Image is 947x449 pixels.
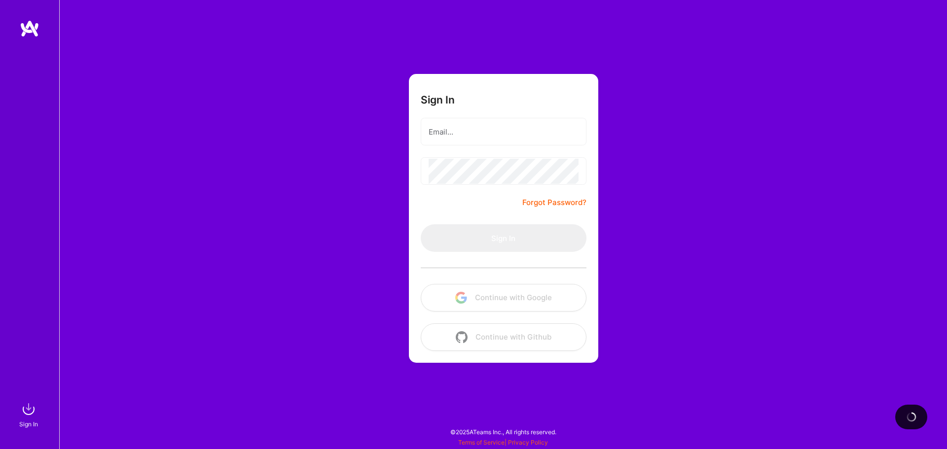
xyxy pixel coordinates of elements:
[421,94,455,106] h3: Sign In
[904,410,918,424] img: loading
[522,197,586,208] a: Forgot Password?
[508,439,548,446] a: Privacy Policy
[19,399,38,419] img: sign in
[59,419,947,444] div: © 2025 ATeams Inc., All rights reserved.
[455,292,467,304] img: icon
[458,439,548,446] span: |
[21,399,38,429] a: sign inSign In
[19,419,38,429] div: Sign In
[429,119,579,144] input: Email...
[20,20,39,37] img: logo
[456,331,468,343] img: icon
[421,284,586,311] button: Continue with Google
[421,323,586,351] button: Continue with Github
[458,439,505,446] a: Terms of Service
[421,224,586,252] button: Sign In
